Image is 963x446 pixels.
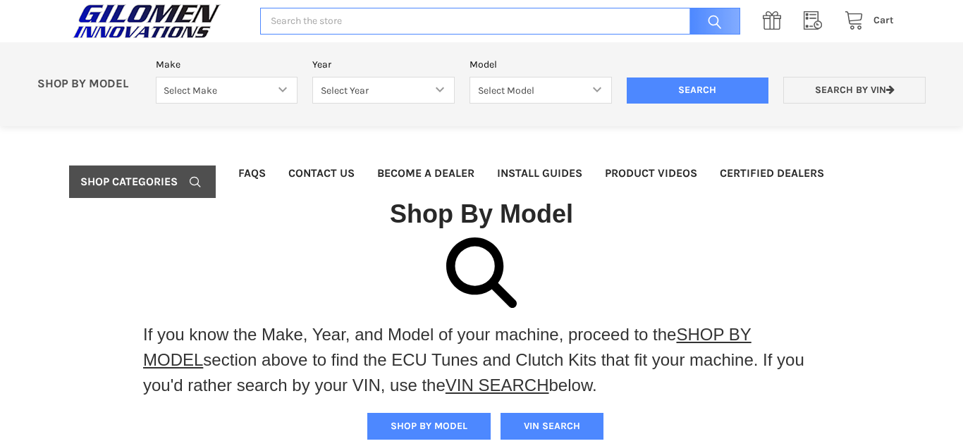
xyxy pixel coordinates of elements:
label: Make [156,57,298,72]
label: Year [312,57,455,72]
a: Shop Categories [69,166,216,198]
a: GILOMEN INNOVATIONS [69,4,245,39]
a: Contact Us [277,157,366,190]
label: Model [470,57,612,72]
p: If you know the Make, Year, and Model of your machine, proceed to the section above to find the E... [143,322,820,398]
a: SHOP BY MODEL [143,325,752,369]
p: SHOP BY MODEL [30,77,149,92]
a: Product Videos [594,157,709,190]
a: FAQs [227,157,277,190]
a: Certified Dealers [709,157,835,190]
span: Cart [873,14,894,26]
a: Search by VIN [783,77,926,104]
input: Search [682,8,740,35]
input: Search [627,78,769,104]
a: Install Guides [486,157,594,190]
a: VIN SEARCH [446,376,549,395]
input: Search the store [260,8,740,35]
img: GILOMEN INNOVATIONS [69,4,224,39]
a: Become a Dealer [366,157,486,190]
a: Cart [837,12,894,30]
button: VIN SEARCH [501,413,603,440]
button: SHOP BY MODEL [367,413,491,440]
h1: Shop By Model [69,198,894,230]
